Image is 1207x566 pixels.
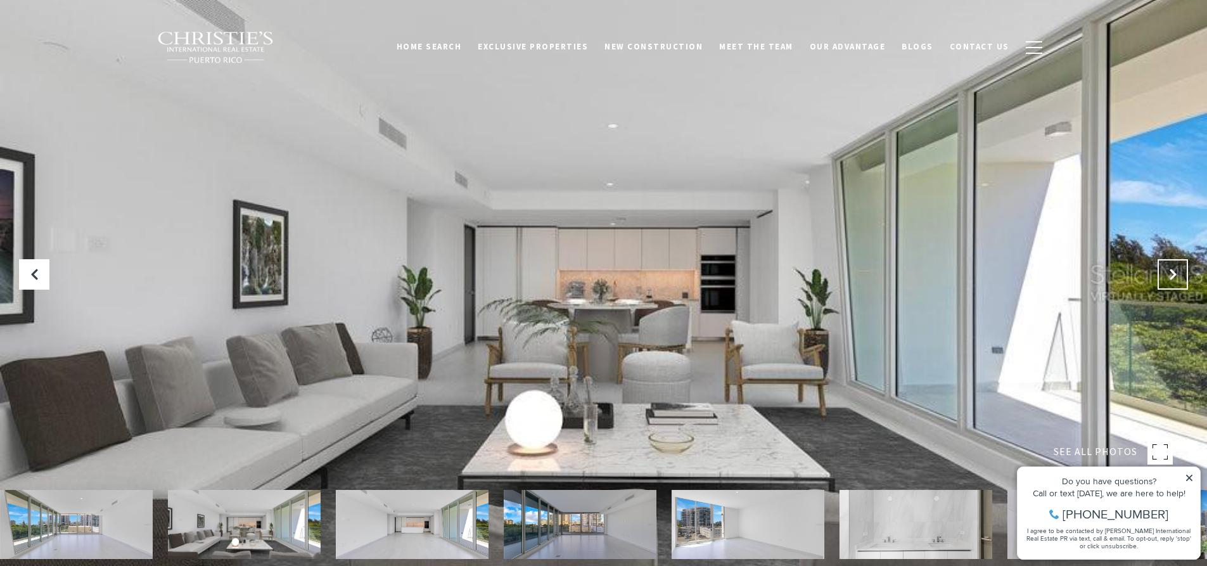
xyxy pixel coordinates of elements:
[469,35,596,59] a: Exclusive Properties
[52,60,158,72] span: [PHONE_NUMBER]
[1158,259,1188,290] button: Next Slide
[893,35,942,59] a: Blogs
[810,41,886,52] span: Our Advantage
[672,490,824,559] img: 540 AVE DE LA CONSTITUCIÓN #502
[388,35,470,59] a: Home Search
[504,490,656,559] img: 540 AVE DE LA CONSTITUCIÓN #502
[801,35,894,59] a: Our Advantage
[840,490,992,559] img: 540 AVE DE LA CONSTITUCIÓN #502
[604,41,703,52] span: New Construction
[950,41,1009,52] span: Contact Us
[336,490,489,559] img: 540 AVE DE LA CONSTITUCIÓN #502
[1007,490,1160,559] img: 540 AVE DE LA CONSTITUCIÓN #502
[478,41,588,52] span: Exclusive Properties
[13,29,183,37] div: Do you have questions?
[13,41,183,49] div: Call or text [DATE], we are here to help!
[1018,29,1051,66] button: button
[16,78,181,102] span: I agree to be contacted by [PERSON_NAME] International Real Estate PR via text, call & email. To ...
[711,35,801,59] a: Meet the Team
[596,35,711,59] a: New Construction
[19,259,49,290] button: Previous Slide
[168,490,321,559] img: 540 AVE DE LA CONSTITUCIÓN #502
[157,31,275,64] img: Christie's International Real Estate black text logo
[1054,444,1137,460] span: SEE ALL PHOTOS
[902,41,933,52] span: Blogs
